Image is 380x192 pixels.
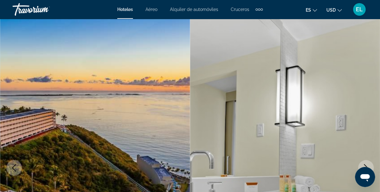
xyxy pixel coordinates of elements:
[355,167,375,187] iframe: Botón para iniciar la ventana de mensajería
[306,8,311,13] span: es
[231,7,249,12] a: Cruceros
[256,4,263,14] button: Extra navigation items
[306,5,317,14] button: Change language
[351,3,367,16] button: User Menu
[326,8,336,13] span: USD
[117,7,133,12] a: Hoteles
[6,160,22,176] button: Previous image
[13,1,75,18] a: Travorium
[326,5,342,14] button: Change currency
[358,160,374,176] button: Next image
[356,6,363,13] span: EL
[170,7,218,12] a: Alquiler de automóviles
[145,7,157,12] a: Aéreo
